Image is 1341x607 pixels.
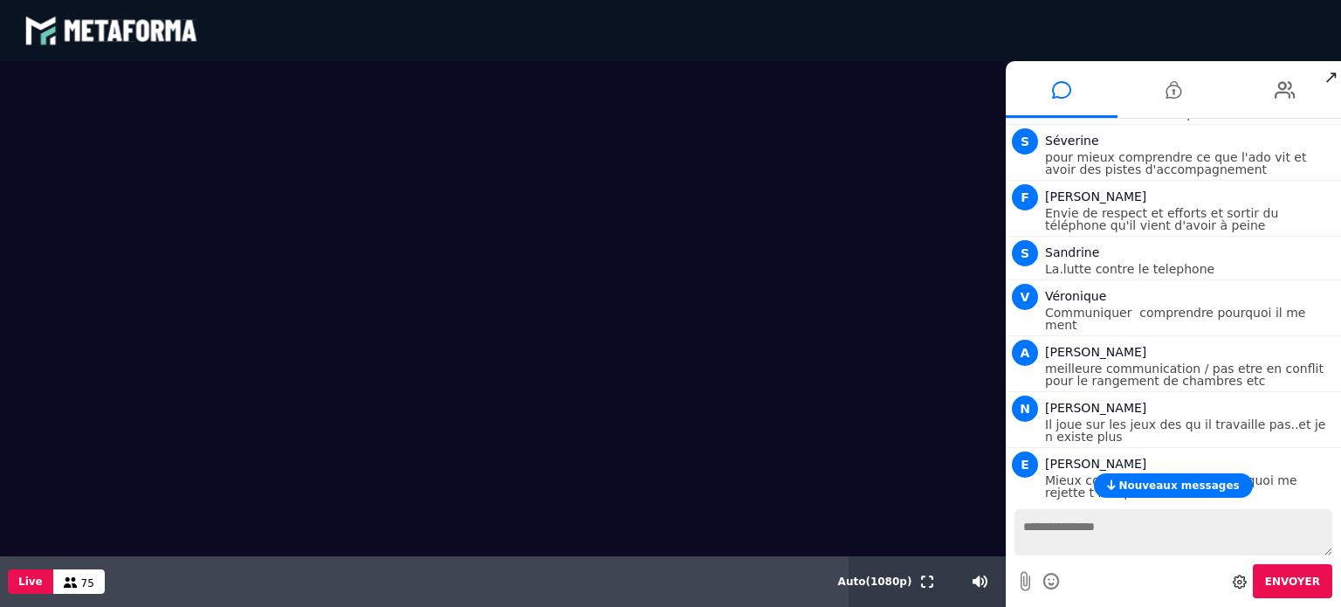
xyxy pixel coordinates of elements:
[1045,289,1106,303] span: Véronique
[1045,362,1337,387] p: meilleure communication / pas etre en conflit pour le rangement de chambres etc
[8,569,53,594] button: Live
[1265,576,1320,588] span: Envoyer
[1045,190,1146,203] span: [PERSON_NAME]
[1012,128,1038,155] span: S
[1045,457,1146,471] span: [PERSON_NAME]
[1012,396,1038,422] span: N
[1045,245,1099,259] span: Sandrine
[1321,61,1341,93] span: ↗
[1045,418,1337,443] p: Il joue sur les jeux des qu il travaille pas..et je n existe plus
[1012,284,1038,310] span: V
[1045,134,1099,148] span: Séverine
[1045,263,1337,275] p: La.lutte contre le telephone
[1045,401,1146,415] span: [PERSON_NAME]
[1118,479,1239,492] span: Nouveaux messages
[838,576,912,588] span: Auto ( 1080 p)
[1094,473,1252,498] button: Nouveaux messages
[1045,207,1337,231] p: Envie de respect et efforts et sortir du téléphone qu'il vient d'avoir à peine
[835,556,916,607] button: Auto(1080p)
[1045,95,1337,120] p: ne plus etre quotidiennement dans les conflits ...et retrouver une complicité avec les enfants
[1012,184,1038,210] span: F
[81,577,94,590] span: 75
[1045,307,1337,331] p: Communiquer comprendre pourquoi il me ment
[1045,474,1337,499] p: Mieux comprendre mon fils, pourquoi me rejette t’il depuis 1 mois
[1253,564,1332,598] button: Envoyer
[1012,340,1038,366] span: A
[1045,345,1146,359] span: [PERSON_NAME]
[1012,240,1038,266] span: S
[1045,151,1337,176] p: pour mieux comprendre ce que l'ado vit et avoir des pistes d'accompagnement
[1012,452,1038,478] span: E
